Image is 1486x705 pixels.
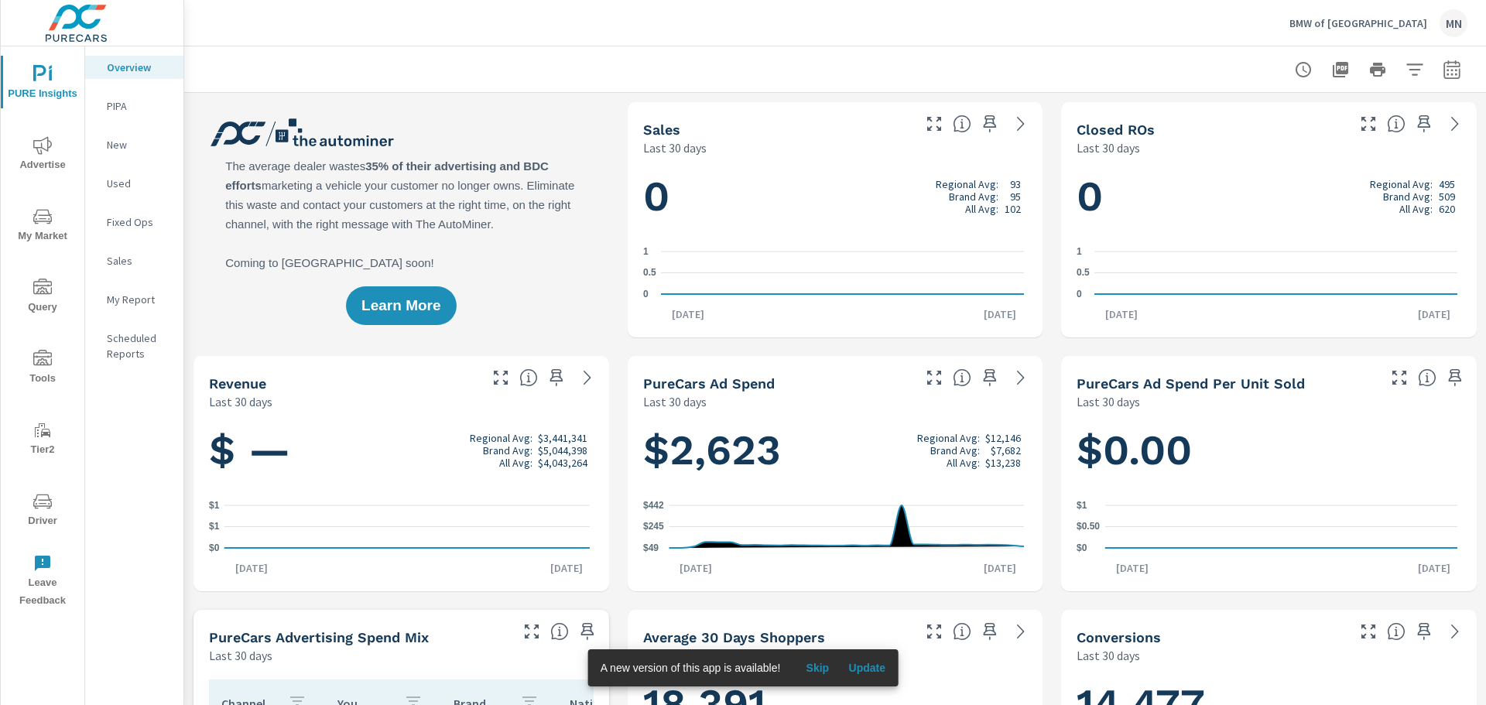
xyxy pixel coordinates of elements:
text: 0.5 [643,268,656,279]
h5: PureCars Advertising Spend Mix [209,629,429,645]
button: Make Fullscreen [519,619,544,644]
p: Brand Avg: [949,190,998,203]
button: Apply Filters [1399,54,1430,85]
text: $0 [209,542,220,553]
span: Learn More [361,299,440,313]
p: 495 [1439,178,1455,190]
h5: PureCars Ad Spend Per Unit Sold [1077,375,1305,392]
span: Number of Repair Orders Closed by the selected dealership group over the selected time range. [So... [1387,115,1406,133]
p: 509 [1439,190,1455,203]
span: Save this to your personalized report [1412,111,1436,136]
p: Last 30 days [209,646,272,665]
a: See more details in report [1008,619,1033,644]
text: $1 [1077,500,1087,511]
p: Regional Avg: [917,432,980,444]
p: 102 [1005,203,1021,215]
p: Regional Avg: [1370,178,1433,190]
p: [DATE] [973,560,1027,576]
p: All Avg: [499,457,532,469]
div: Sales [85,249,183,272]
button: Make Fullscreen [922,365,947,390]
p: $13,238 [985,457,1021,469]
p: Last 30 days [643,392,707,411]
text: 0 [1077,289,1082,299]
span: Query [5,279,80,317]
p: PIPA [107,98,171,114]
text: $1 [209,522,220,532]
span: Save this to your personalized report [575,619,600,644]
button: Make Fullscreen [922,619,947,644]
span: Total cost of media for all PureCars channels for the selected dealership group over the selected... [953,368,971,387]
span: Skip [799,661,836,675]
text: 0 [643,289,649,299]
span: Tools [5,350,80,388]
p: Last 30 days [209,392,272,411]
a: See more details in report [575,365,600,390]
p: [DATE] [1407,306,1461,322]
span: Driver [5,492,80,530]
p: Last 30 days [643,139,707,157]
span: My Market [5,207,80,245]
h1: 0 [643,170,1028,223]
p: Last 30 days [1077,139,1140,157]
p: [DATE] [1407,560,1461,576]
span: Save this to your personalized report [978,111,1002,136]
button: "Export Report to PDF" [1325,54,1356,85]
text: 0.5 [1077,268,1090,279]
span: Leave Feedback [5,554,80,610]
div: Scheduled Reports [85,327,183,365]
text: $245 [643,522,664,532]
div: My Report [85,288,183,311]
p: 620 [1439,203,1455,215]
div: nav menu [1,46,84,616]
button: Update [842,655,892,680]
p: New [107,137,171,152]
span: Save this to your personalized report [978,619,1002,644]
p: [DATE] [539,560,594,576]
button: Make Fullscreen [488,365,513,390]
button: Make Fullscreen [1356,619,1381,644]
button: Make Fullscreen [922,111,947,136]
span: Save this to your personalized report [544,365,569,390]
div: PIPA [85,94,183,118]
span: Total sales revenue over the selected date range. [Source: This data is sourced from the dealer’s... [519,368,538,387]
button: Learn More [346,286,456,325]
h1: $0.00 [1077,424,1461,477]
p: All Avg: [947,457,980,469]
text: $1 [209,500,220,511]
p: [DATE] [1105,560,1159,576]
h1: $2,623 [643,424,1028,477]
div: Used [85,172,183,195]
span: Save this to your personalized report [1412,619,1436,644]
h1: 0 [1077,170,1461,223]
p: Last 30 days [1077,392,1140,411]
text: $0.50 [1077,522,1100,532]
a: See more details in report [1443,111,1467,136]
p: Brand Avg: [930,444,980,457]
p: 93 [1010,178,1021,190]
p: My Report [107,292,171,307]
p: $3,441,341 [538,432,587,444]
span: The number of dealer-specified goals completed by a visitor. [Source: This data is provided by th... [1387,622,1406,641]
p: Overview [107,60,171,75]
span: A rolling 30 day total of daily Shoppers on the dealership website, averaged over the selected da... [953,622,971,641]
p: Brand Avg: [483,444,532,457]
p: All Avg: [1399,203,1433,215]
p: $7,682 [991,444,1021,457]
p: [DATE] [661,306,715,322]
p: Brand Avg: [1383,190,1433,203]
h5: Sales [643,121,680,138]
text: 1 [1077,246,1082,257]
p: Used [107,176,171,191]
span: Advertise [5,136,80,174]
text: $442 [643,500,664,511]
p: Scheduled Reports [107,330,171,361]
p: [DATE] [973,306,1027,322]
a: See more details in report [1008,111,1033,136]
p: Fixed Ops [107,214,171,230]
span: Update [848,661,885,675]
span: This table looks at how you compare to the amount of budget you spend per channel as opposed to y... [550,622,569,641]
text: 1 [643,246,649,257]
p: [DATE] [669,560,723,576]
div: MN [1440,9,1467,37]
